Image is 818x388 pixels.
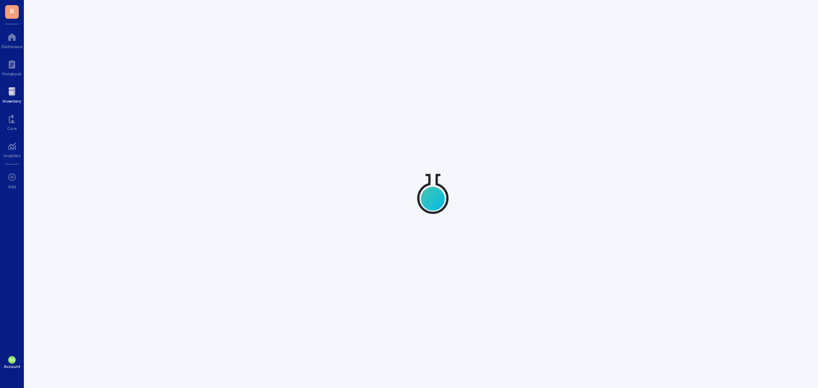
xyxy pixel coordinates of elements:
div: Account [4,364,20,369]
div: Add [8,184,16,189]
a: Core [7,112,17,131]
a: Dashboard [1,30,23,49]
a: Notebook [2,57,22,76]
div: Inventory [3,98,21,103]
div: Analytics [3,153,20,158]
a: Inventory [3,85,21,103]
div: Notebook [2,71,22,76]
div: Core [7,126,17,131]
a: Analytics [3,139,20,158]
div: Dashboard [1,44,23,49]
span: NG [10,358,14,362]
span: R [10,6,14,16]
